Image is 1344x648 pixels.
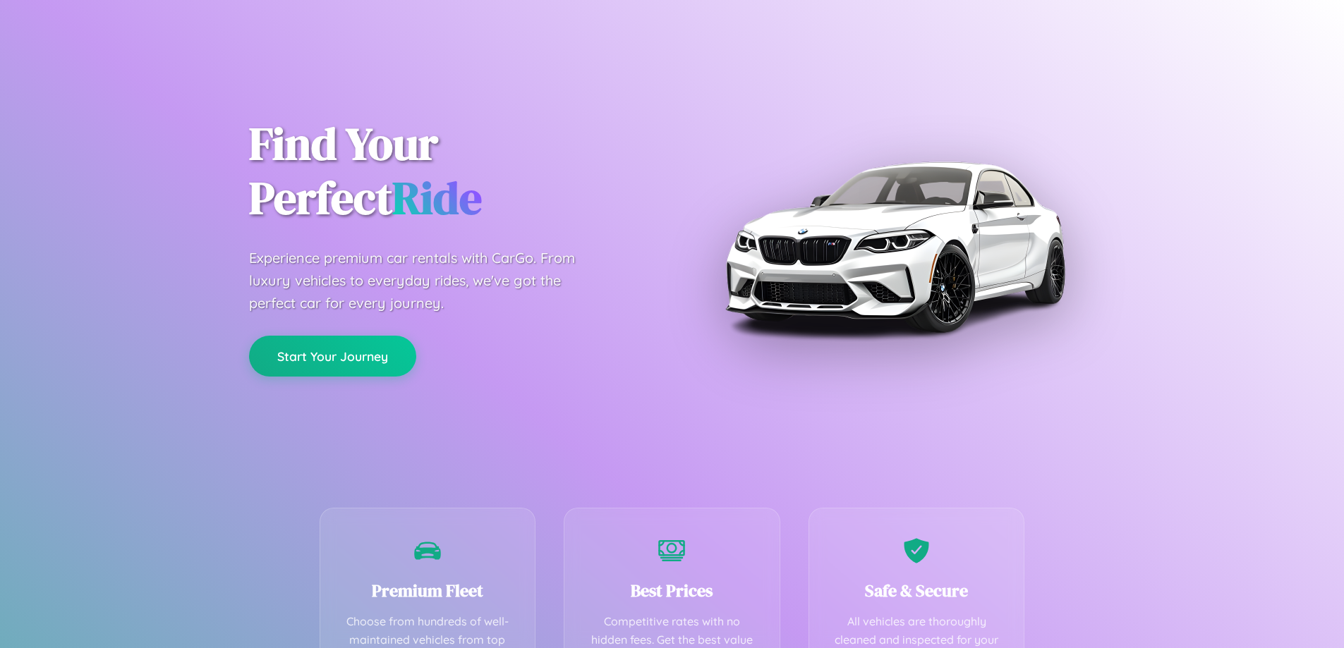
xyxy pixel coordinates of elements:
[392,167,482,228] span: Ride
[830,579,1003,602] h3: Safe & Secure
[249,336,416,377] button: Start Your Journey
[341,579,514,602] h3: Premium Fleet
[718,71,1071,423] img: Premium BMW car rental vehicle
[249,247,602,314] p: Experience premium car rentals with CarGo. From luxury vehicles to everyday rides, we've got the ...
[586,579,758,602] h3: Best Prices
[249,117,651,226] h1: Find Your Perfect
